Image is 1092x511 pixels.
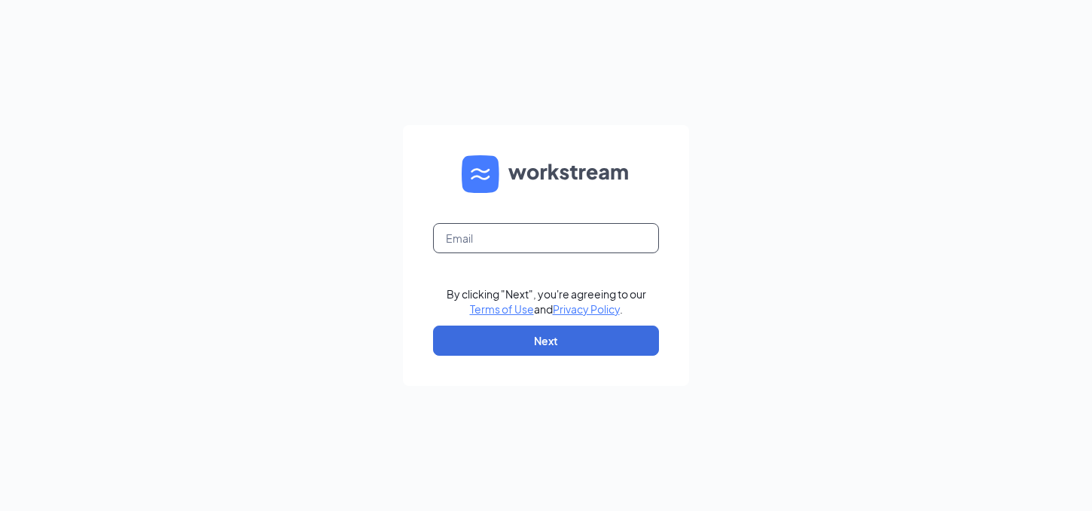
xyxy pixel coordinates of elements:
[433,223,659,253] input: Email
[462,155,630,193] img: WS logo and Workstream text
[447,286,646,317] div: By clicking "Next", you're agreeing to our and .
[553,302,620,316] a: Privacy Policy
[433,326,659,356] button: Next
[470,302,534,316] a: Terms of Use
